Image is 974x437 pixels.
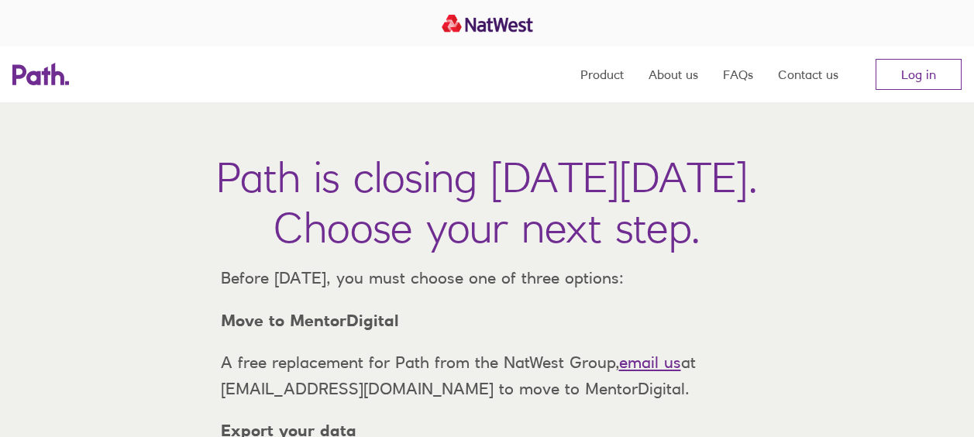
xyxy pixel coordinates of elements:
[208,265,766,291] p: Before [DATE], you must choose one of three options:
[649,46,698,102] a: About us
[619,353,681,372] a: email us
[221,311,399,330] strong: Move to MentorDigital
[216,152,758,253] h1: Path is closing [DATE][DATE]. Choose your next step.
[778,46,838,102] a: Contact us
[208,349,766,401] p: A free replacement for Path from the NatWest Group, at [EMAIL_ADDRESS][DOMAIN_NAME] to move to Me...
[723,46,753,102] a: FAQs
[580,46,624,102] a: Product
[876,59,962,90] a: Log in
